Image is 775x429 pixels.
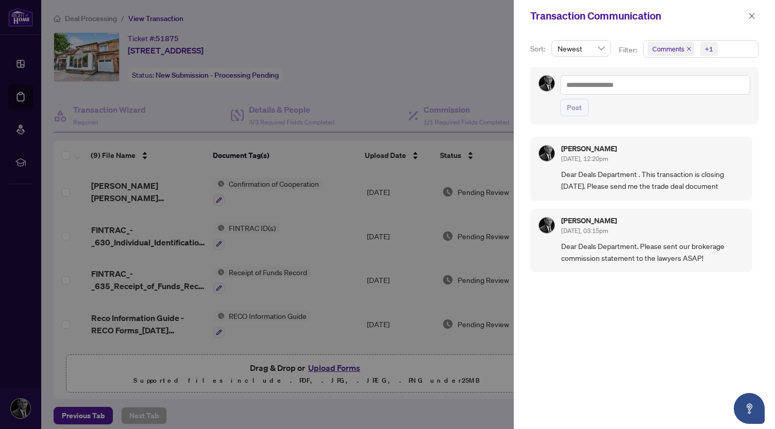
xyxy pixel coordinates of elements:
span: [DATE], 12:20pm [561,155,608,163]
p: Filter: [619,44,638,56]
span: [DATE], 03:15pm [561,227,608,235]
button: Post [560,99,588,116]
div: +1 [705,44,713,54]
img: Profile Icon [539,146,554,161]
h5: [PERSON_NAME] [561,145,617,152]
span: Dear Deals Department. Please sent our brokerage commission statement to the lawyers ASAP! [561,240,744,264]
img: Profile Icon [539,76,554,91]
span: Comments [648,42,694,56]
span: Newest [558,41,604,56]
span: close [748,12,755,20]
img: Profile Icon [539,218,554,233]
div: Transaction Communication [530,8,745,24]
h5: [PERSON_NAME] [561,217,617,224]
p: Sort: [530,43,547,55]
span: Comments [652,44,684,54]
span: close [686,46,692,51]
button: Open asap [734,393,765,424]
span: Dear Deals Department . This transaction is closing [DATE]. Please send me the trade deal document [561,168,744,192]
